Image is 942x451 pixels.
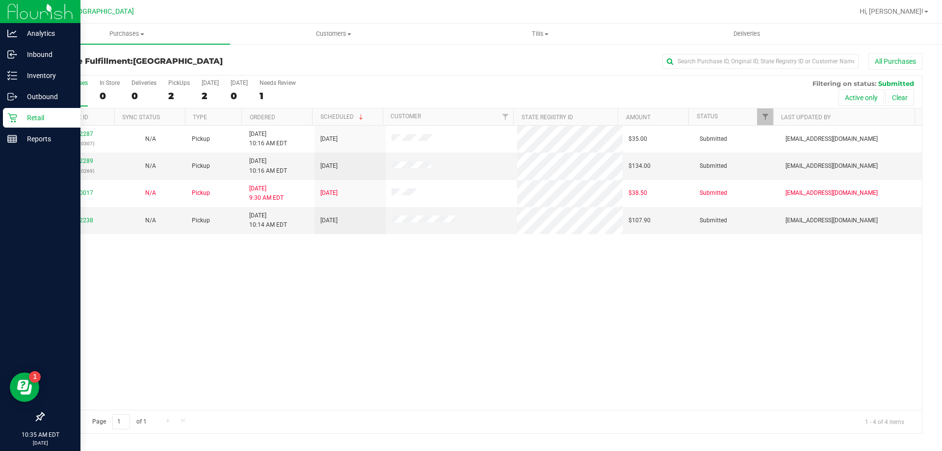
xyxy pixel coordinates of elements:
a: 11812238 [66,217,93,224]
span: [EMAIL_ADDRESS][DOMAIN_NAME] [785,216,878,225]
span: Tills [437,29,643,38]
span: Not Applicable [145,217,156,224]
span: [GEOGRAPHIC_DATA] [67,7,134,16]
a: 11810017 [66,189,93,196]
span: Page of 1 [84,414,155,429]
a: Amount [626,114,651,121]
a: Customer [391,113,421,120]
a: Ordered [250,114,275,121]
span: [DATE] [320,161,338,171]
h3: Purchase Fulfillment: [43,57,336,66]
a: 11812287 [66,131,93,137]
span: Submitted [700,134,727,144]
span: [DATE] 10:16 AM EDT [249,157,287,175]
p: Reports [17,133,76,145]
inline-svg: Analytics [7,28,17,38]
div: 2 [168,90,190,102]
inline-svg: Retail [7,113,17,123]
div: Deliveries [131,80,157,86]
span: Pickup [192,216,210,225]
div: Needs Review [260,80,296,86]
span: [DATE] 9:30 AM EDT [249,184,284,203]
inline-svg: Outbound [7,92,17,102]
iframe: Resource center [10,372,39,402]
a: Scheduled [320,113,365,120]
span: [DATE] 10:14 AM EDT [249,211,287,230]
a: Last Updated By [781,114,831,121]
button: Active only [838,89,884,106]
p: 10:35 AM EDT [4,430,76,439]
p: Analytics [17,27,76,39]
inline-svg: Inventory [7,71,17,80]
a: Status [697,113,718,120]
button: N/A [145,216,156,225]
span: [EMAIL_ADDRESS][DOMAIN_NAME] [785,161,878,171]
p: Inbound [17,49,76,60]
div: 0 [131,90,157,102]
button: N/A [145,134,156,144]
span: Filtering on status: [812,80,876,87]
span: Pickup [192,134,210,144]
div: PickUps [168,80,190,86]
div: [DATE] [231,80,248,86]
span: [DATE] 10:16 AM EDT [249,130,287,148]
p: [DATE] [4,439,76,447]
a: Customers [230,24,437,44]
iframe: Resource center unread badge [29,371,41,383]
a: Deliveries [644,24,850,44]
span: [GEOGRAPHIC_DATA] [133,56,223,66]
span: [DATE] [320,216,338,225]
inline-svg: Reports [7,134,17,144]
span: [EMAIL_ADDRESS][DOMAIN_NAME] [785,134,878,144]
span: $38.50 [628,188,647,198]
a: State Registry ID [522,114,573,121]
div: 0 [231,90,248,102]
p: Outbound [17,91,76,103]
input: 1 [112,414,130,429]
span: $107.90 [628,216,651,225]
button: All Purchases [868,53,922,70]
span: $35.00 [628,134,647,144]
input: Search Purchase ID, Original ID, State Registry ID or Customer Name... [662,54,859,69]
span: Submitted [878,80,914,87]
a: Tills [437,24,643,44]
span: [EMAIL_ADDRESS][DOMAIN_NAME] [785,188,878,198]
span: Not Applicable [145,135,156,142]
div: 0 [100,90,120,102]
span: 1 - 4 of 4 items [857,414,912,429]
div: 1 [260,90,296,102]
span: [DATE] [320,188,338,198]
a: Filter [497,108,513,125]
span: Pickup [192,161,210,171]
span: Submitted [700,188,727,198]
span: Pickup [192,188,210,198]
span: Hi, [PERSON_NAME]! [860,7,923,15]
a: Type [193,114,207,121]
inline-svg: Inbound [7,50,17,59]
div: In Store [100,80,120,86]
button: N/A [145,161,156,171]
span: Deliveries [720,29,774,38]
span: $134.00 [628,161,651,171]
span: Not Applicable [145,189,156,196]
a: 11812289 [66,158,93,164]
div: 2 [202,90,219,102]
span: Customers [231,29,436,38]
div: [DATE] [202,80,219,86]
button: N/A [145,188,156,198]
span: Submitted [700,161,727,171]
span: Submitted [700,216,727,225]
p: Retail [17,112,76,124]
a: Filter [757,108,773,125]
a: Purchases [24,24,230,44]
button: Clear [886,89,914,106]
a: Sync Status [122,114,160,121]
span: Purchases [24,29,230,38]
p: Inventory [17,70,76,81]
span: Not Applicable [145,162,156,169]
span: [DATE] [320,134,338,144]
